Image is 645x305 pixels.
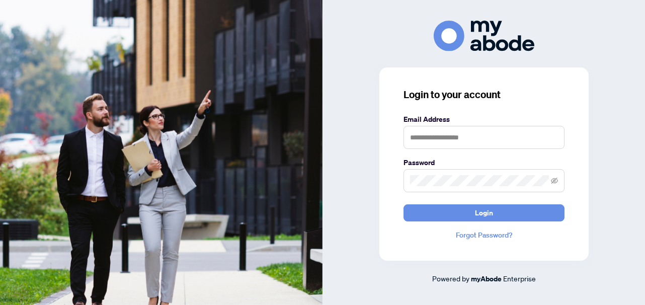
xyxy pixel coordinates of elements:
h3: Login to your account [404,88,565,102]
a: Forgot Password? [404,230,565,241]
label: Password [404,157,565,168]
label: Email Address [404,114,565,125]
img: ma-logo [434,21,534,51]
span: Powered by [432,274,469,283]
span: Login [475,205,493,221]
a: myAbode [471,273,502,284]
span: eye-invisible [551,177,558,184]
button: Login [404,204,565,221]
span: Enterprise [503,274,536,283]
